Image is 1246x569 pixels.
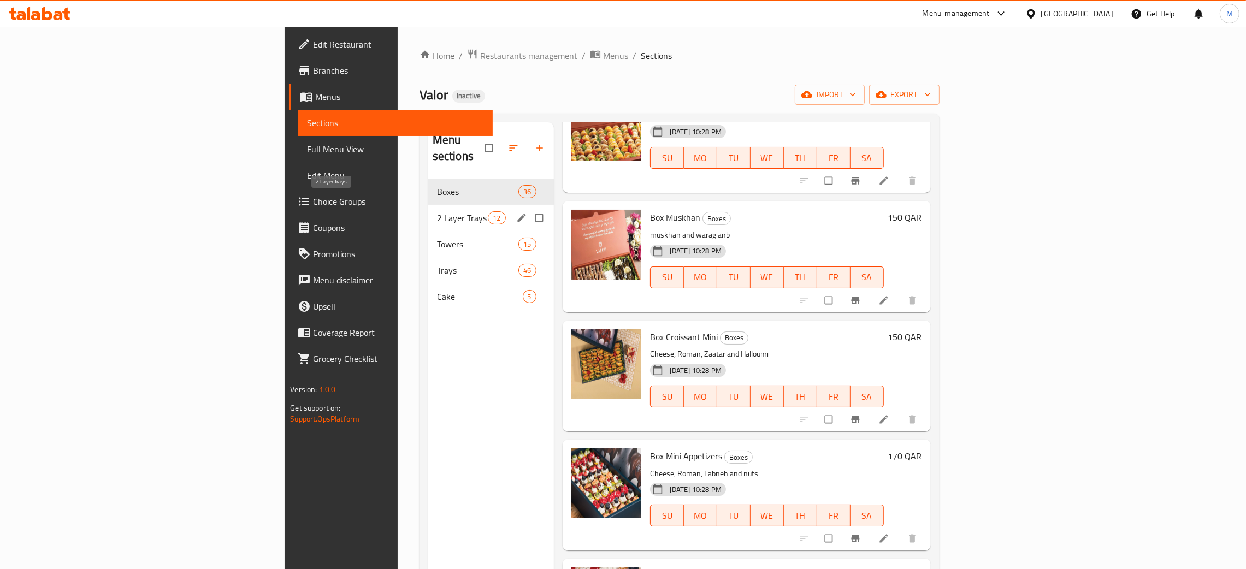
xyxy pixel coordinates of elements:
button: delete [900,288,926,312]
span: 36 [519,187,535,197]
button: Branch-specific-item [843,288,870,312]
span: SA [855,150,879,166]
span: MO [688,269,713,285]
button: Branch-specific-item [843,169,870,193]
li: / [633,49,636,62]
button: TU [717,147,751,169]
button: WE [751,266,784,288]
span: 2 Layer Trays [437,211,488,224]
span: FR [822,150,846,166]
div: Boxes [724,451,753,464]
span: Select to update [818,290,841,311]
div: items [523,290,536,303]
span: Sections [641,49,672,62]
button: MO [684,266,717,288]
span: FR [822,508,846,524]
button: SA [851,505,884,526]
a: Grocery Checklist [289,346,493,372]
a: Upsell [289,293,493,319]
span: TH [788,150,813,166]
span: 5 [523,292,536,302]
div: Boxes [720,331,748,345]
button: SA [851,147,884,169]
span: Menu disclaimer [313,274,484,287]
span: 46 [519,265,535,276]
span: FR [822,269,846,285]
li: / [582,49,586,62]
button: edit [515,211,531,225]
a: Restaurants management [467,49,577,63]
button: TH [784,386,817,407]
span: Boxes [725,451,752,464]
span: Cake [437,290,523,303]
button: delete [900,407,926,431]
button: FR [817,386,851,407]
img: Box Croissant Mini [571,329,641,399]
span: Sort sections [501,136,528,160]
span: Boxes [437,185,519,198]
span: TH [788,269,813,285]
button: WE [751,505,784,526]
button: SU [650,266,684,288]
p: muskhan and warag anb [650,228,884,242]
a: Edit menu item [878,533,891,544]
button: SA [851,386,884,407]
span: TH [788,508,813,524]
a: Edit menu item [878,295,891,306]
span: Version: [290,382,317,396]
span: [DATE] 10:28 PM [665,246,726,256]
img: Box Mini Sandwich [571,91,641,161]
span: Boxes [721,331,748,344]
span: Upsell [313,300,484,313]
div: 2 Layer Trays12edit [428,205,554,231]
span: TU [722,269,746,285]
button: TH [784,505,817,526]
span: Menus [315,90,484,103]
span: SU [655,508,680,524]
span: TU [722,150,746,166]
span: Coupons [313,221,484,234]
span: export [878,88,931,102]
button: MO [684,505,717,526]
div: [GEOGRAPHIC_DATA] [1041,8,1113,20]
span: WE [755,508,780,524]
a: Edit menu item [878,175,891,186]
button: Add section [528,136,554,160]
div: items [518,264,536,277]
span: WE [755,269,780,285]
span: Sections [307,116,484,129]
span: Select all sections [479,138,501,158]
button: MO [684,147,717,169]
span: MO [688,150,713,166]
span: SA [855,269,879,285]
div: items [518,238,536,251]
button: delete [900,526,926,550]
span: Select to update [818,528,841,549]
button: FR [817,505,851,526]
span: WE [755,389,780,405]
div: Cake5 [428,283,554,310]
span: 15 [519,239,535,250]
a: Support.OpsPlatform [290,412,359,426]
p: Cheese, Roman, Zaatar and Halloumi [650,347,884,361]
button: TU [717,505,751,526]
button: SA [851,266,884,288]
button: export [869,85,940,105]
button: import [795,85,865,105]
div: Trays46 [428,257,554,283]
span: Select to update [818,170,841,191]
a: Edit menu item [878,414,891,425]
a: Menus [289,84,493,110]
nav: Menu sections [428,174,554,314]
span: MO [688,508,713,524]
span: TU [722,389,746,405]
a: Coupons [289,215,493,241]
button: TH [784,266,817,288]
span: [DATE] 10:28 PM [665,365,726,376]
span: Box Croissant Mini [650,329,718,345]
a: Promotions [289,241,493,267]
a: Sections [298,110,493,136]
h6: 150 QAR [888,210,922,225]
button: FR [817,266,851,288]
span: import [804,88,856,102]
